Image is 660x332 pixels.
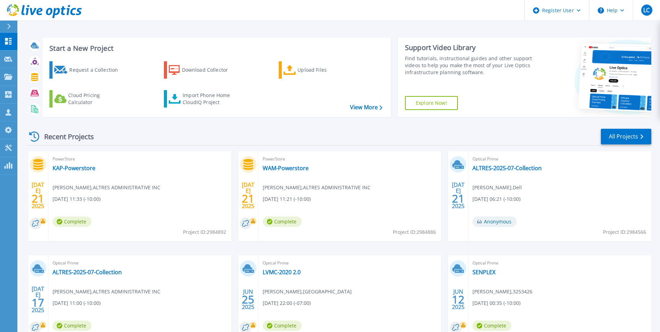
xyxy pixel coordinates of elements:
span: [DATE] 22:00 (-07:00) [263,299,311,307]
span: [DATE] 00:35 (-10:00) [472,299,520,307]
a: WAM-Powerstore [263,165,309,172]
span: [PERSON_NAME] , [GEOGRAPHIC_DATA] [263,288,352,295]
span: Optical Prime [472,259,647,267]
span: Complete [263,321,302,331]
div: Find tutorials, instructional guides and other support videos to help you make the most of your L... [405,55,534,76]
a: SENPLEX [472,269,495,276]
div: JUN 2025 [241,287,255,312]
span: [PERSON_NAME] , ALTRES ADMINISTRATIVE INC [53,288,160,295]
span: [PERSON_NAME] , ALTRES ADMINISTRATIVE INC [53,184,160,191]
span: PowerStore [53,155,227,163]
a: Explore Now! [405,96,458,110]
div: [DATE] 2025 [452,183,465,208]
span: [PERSON_NAME] , 3253426 [472,288,532,295]
span: [DATE] 11:00 (-10:00) [53,299,101,307]
div: [DATE] 2025 [31,287,45,312]
span: 21 [452,196,464,201]
a: Cloud Pricing Calculator [49,90,127,108]
div: Cloud Pricing Calculator [68,92,124,106]
span: [PERSON_NAME] , Dell [472,184,522,191]
span: Optical Prime [472,155,647,163]
span: Optical Prime [263,259,437,267]
span: [PERSON_NAME] , ALTRES ADMINISTRATIVE INC [263,184,371,191]
h3: Start a New Project [49,45,382,52]
a: View More [350,104,382,111]
div: JUN 2025 [452,287,465,312]
div: [DATE] 2025 [241,183,255,208]
span: Project ID: 2984566 [603,228,646,236]
span: PowerStore [263,155,437,163]
a: Download Collector [164,61,241,79]
div: Recent Projects [27,128,103,145]
span: Project ID: 2984886 [393,228,436,236]
span: [DATE] 11:21 (-10:00) [263,195,311,203]
span: 12 [452,297,464,302]
div: [DATE] 2025 [31,183,45,208]
span: 21 [32,196,44,201]
a: ALTRES-2025-07-Collection [53,269,122,276]
div: Download Collector [182,63,238,77]
div: Support Video Library [405,43,534,52]
span: 21 [242,196,254,201]
span: 17 [32,300,44,306]
span: 25 [242,297,254,302]
span: Anonymous [472,216,517,227]
div: Request a Collection [69,63,125,77]
a: LVMC-2020 2.0 [263,269,301,276]
a: KAP-Powerstore [53,165,95,172]
a: All Projects [601,129,651,144]
span: Complete [263,216,302,227]
span: Optical Prime [53,259,227,267]
div: Import Phone Home CloudIQ Project [183,92,237,106]
span: [DATE] 11:33 (-10:00) [53,195,101,203]
a: ALTRES-2025-07-Collection [472,165,542,172]
span: Project ID: 2984892 [183,228,226,236]
div: Upload Files [297,63,353,77]
span: Complete [472,321,511,331]
span: Complete [53,321,92,331]
span: [DATE] 06:21 (-10:00) [472,195,520,203]
a: Upload Files [279,61,356,79]
span: Complete [53,216,92,227]
a: Request a Collection [49,61,127,79]
span: LC [643,7,650,13]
